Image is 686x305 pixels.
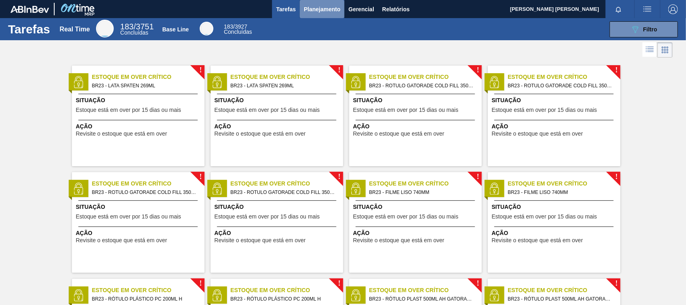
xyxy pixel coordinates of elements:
span: Ação [76,122,203,131]
span: 183 [120,22,133,31]
img: userActions [643,4,652,14]
span: BR23 - ROTULO GATORADE COLD FILL 350ML H LARANJA [231,188,337,197]
div: Real Time [59,26,90,33]
div: Visão em Cards [657,42,673,58]
span: Situação [215,96,341,105]
span: Revisite o estoque que está em over [215,131,306,137]
span: BR23 - ROTULO GATORADE COLD FILL 350ML H LARANJA [92,188,198,197]
span: Estoque em Over Crítico [508,179,620,188]
img: status [488,183,500,195]
span: Concluídas [224,29,252,35]
span: Revisite o estoque que está em over [76,237,167,243]
span: Ação [492,229,618,237]
span: ! [338,67,340,73]
div: Base Line [162,26,189,33]
div: Real Time [96,20,114,37]
span: ! [477,280,479,286]
span: Estoque está em over por 15 dias ou mais [353,107,459,113]
span: Situação [76,203,203,211]
span: Estoque em Over Crítico [508,73,620,81]
span: Estoque em Over Crítico [92,179,205,188]
span: Estoque em Over Crítico [231,73,343,81]
span: Ação [353,229,480,237]
span: ! [615,280,618,286]
span: Ação [215,122,341,131]
span: BR23 - RÓTULO PLAST 500ML AH GATORADE BERRY BLUE [369,295,475,303]
span: Planejamento [304,4,340,14]
img: status [211,76,223,88]
span: 183 [224,23,233,30]
span: / 3927 [224,23,247,30]
span: Estoque está em over por 15 dias ou mais [353,214,459,220]
button: Filtro [610,21,678,37]
span: Estoque em Over Crítico [508,286,620,295]
span: Situação [76,96,203,105]
span: ! [199,280,202,286]
span: Estoque em Over Crítico [369,73,482,81]
span: BR23 - LATA SPATEN 269ML [231,81,337,90]
span: Tarefas [276,4,296,14]
img: TNhmsLtSVTkK8tSr43FrP2fwEKptu5GPRR3wAAAABJRU5ErkJggg== [10,6,49,13]
span: ! [338,280,340,286]
span: Concluídas [120,29,148,36]
img: status [488,76,500,88]
span: Ação [76,229,203,237]
span: Estoque está em over por 15 dias ou mais [76,214,181,220]
span: ! [615,174,618,180]
span: / 3751 [120,22,154,31]
span: Estoque em Over Crítico [231,286,343,295]
span: Estoque está em over por 15 dias ou mais [215,107,320,113]
img: status [350,183,362,195]
span: ! [615,67,618,73]
span: BR23 - FILME LISO 740MM [508,188,614,197]
button: Notificações [606,4,631,15]
img: status [72,289,84,301]
span: Situação [353,203,480,211]
img: status [350,289,362,301]
img: status [488,289,500,301]
span: BR23 - ROTULO GATORADE COLD FILL 350ML H BLBRRY [508,81,614,90]
span: Revisite o estoque que está em over [353,131,444,137]
span: Estoque em Over Crítico [369,286,482,295]
span: Estoque em Over Crítico [92,286,205,295]
span: BR23 - RÓTULO PLÁSTICO PC 200ML H [92,295,198,303]
span: Situação [492,96,618,105]
span: Filtro [643,26,657,33]
img: status [72,76,84,88]
span: ! [338,174,340,180]
span: BR23 - FILME LISO 740MM [369,188,475,197]
span: Revisite o estoque que está em over [492,237,583,243]
div: Visão em Lista [643,42,657,58]
img: status [211,183,223,195]
span: Ação [215,229,341,237]
span: Relatórios [382,4,410,14]
span: BR23 - RÓTULO PLAST 500ML AH GATORADE BERRY BLUE [508,295,614,303]
img: status [211,289,223,301]
span: BR23 - LATA SPATEN 269ML [92,81,198,90]
span: Situação [215,203,341,211]
img: status [72,183,84,195]
span: ! [199,67,202,73]
span: BR23 - RÓTULO PLÁSTICO PC 200ML H [231,295,337,303]
span: Revisite o estoque que está em over [492,131,583,137]
span: Estoque em Over Crítico [231,179,343,188]
span: Ação [353,122,480,131]
span: Estoque está em over por 15 dias ou mais [492,214,597,220]
span: BR23 - ROTULO GATORADE COLD FILL 350ML H BLBRRY [369,81,475,90]
span: Revisite o estoque que está em over [76,131,167,137]
span: Estoque está em over por 15 dias ou mais [492,107,597,113]
h1: Tarefas [8,25,50,34]
span: Situação [492,203,618,211]
div: Real Time [120,23,154,35]
span: Situação [353,96,480,105]
span: ! [199,174,202,180]
div: Base Line [224,24,252,35]
span: Estoque está em over por 15 dias ou mais [76,107,181,113]
span: Ação [492,122,618,131]
img: status [350,76,362,88]
span: Estoque em Over Crítico [369,179,482,188]
div: Base Line [200,22,213,35]
span: Gerencial [348,4,374,14]
img: Logout [668,4,678,14]
span: ! [477,174,479,180]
